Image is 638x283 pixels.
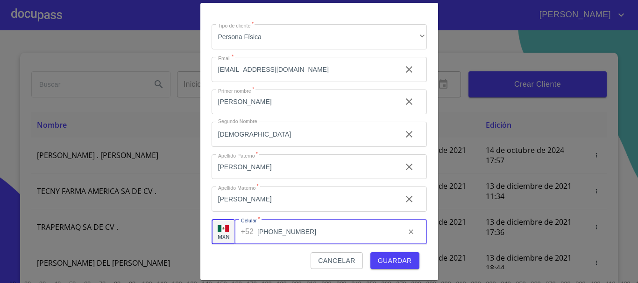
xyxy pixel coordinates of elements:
p: MXN [218,233,230,240]
button: clear input [398,156,420,178]
span: Cancelar [318,255,355,267]
button: clear input [398,58,420,81]
button: Guardar [370,252,419,269]
button: clear input [402,222,420,241]
button: clear input [398,90,420,113]
button: clear input [398,188,420,210]
div: Persona Física [212,24,427,49]
p: +52 [241,226,254,237]
button: clear input [398,123,420,145]
span: Guardar [378,255,412,267]
img: R93DlvwvvjP9fbrDwZeCRYBHk45OWMq+AAOlFVsxT89f82nwPLnD58IP7+ANJEaWYhP0Tx8kkA0WlQMPQsAAgwAOmBj20AXj6... [218,225,229,232]
button: Cancelar [311,252,362,269]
